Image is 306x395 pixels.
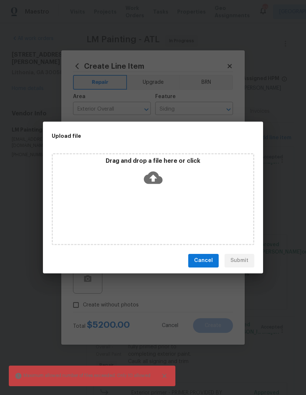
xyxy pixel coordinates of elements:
[15,372,150,380] span: Maximum allowed number of files exceeded. Only 10 allowed
[188,254,219,267] button: Cancel
[156,368,172,384] button: Close
[194,256,213,265] span: Cancel
[52,132,221,140] h2: Upload file
[53,157,253,165] p: Drag and drop a file here or click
